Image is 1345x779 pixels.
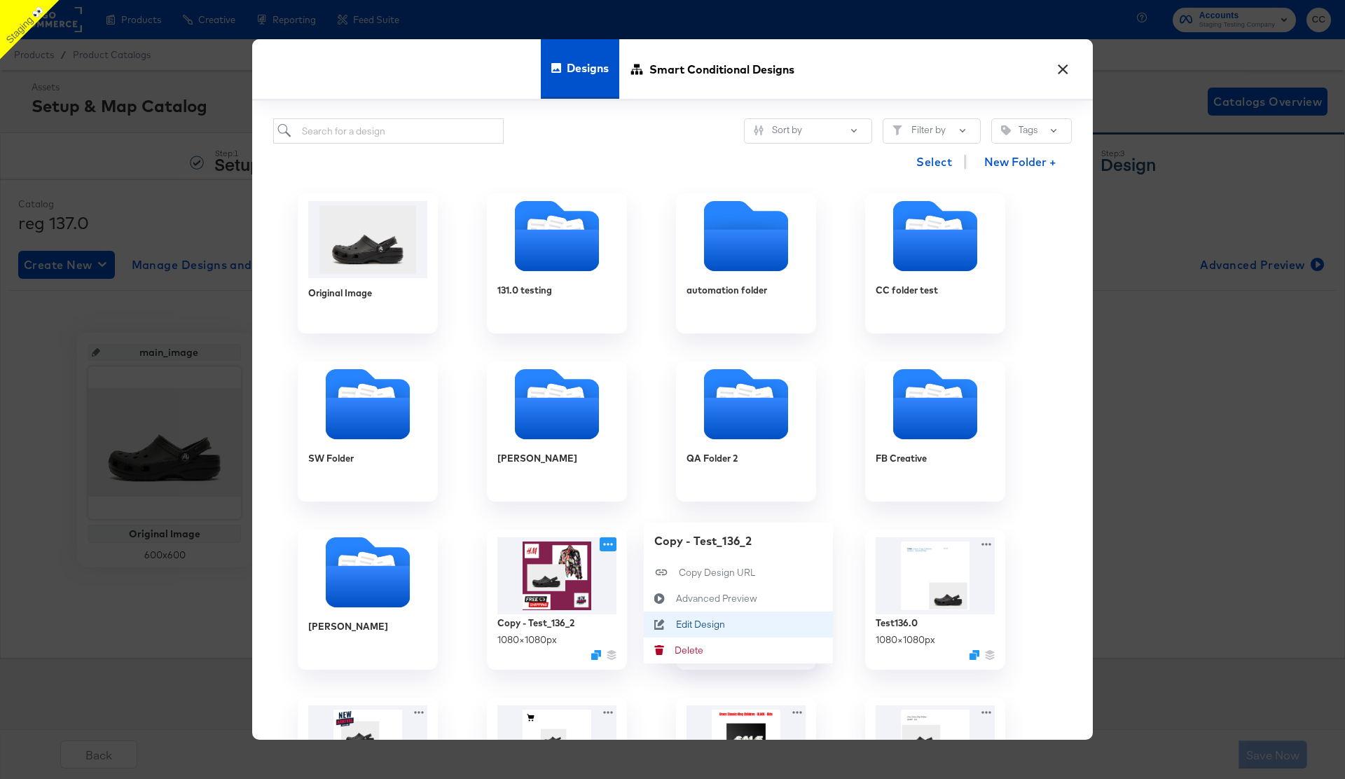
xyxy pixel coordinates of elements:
[497,633,557,647] div: 1080 × 1080 px
[649,38,794,99] span: Smart Conditional Designs
[676,618,725,631] div: Edit Design
[1001,125,1011,135] svg: Tag
[676,361,816,502] div: QA Folder 2
[676,369,816,439] svg: Folder
[676,193,816,333] div: automation folder
[916,152,952,172] span: Select
[876,284,938,297] div: CC folder test
[991,118,1072,144] button: TagTags
[865,361,1005,502] div: FB Creative
[644,560,833,586] button: Copy
[567,37,609,99] span: Designs
[497,452,577,465] div: [PERSON_NAME]
[298,369,438,439] svg: Folder
[298,537,438,607] svg: Folder
[676,201,816,271] svg: Empty folder
[644,645,675,655] svg: Delete
[892,125,902,135] svg: Filter
[644,565,679,579] svg: Copy
[675,644,703,657] div: Delete
[298,530,438,670] div: [PERSON_NAME]
[308,287,372,300] div: Original Image
[865,201,1005,271] svg: Folder
[876,537,995,614] img: _l5LmtN0t0fwsfLAz742mA.jpg
[654,533,822,549] div: Copy - Test_136_2
[865,530,1005,670] div: Test136.01080×1080pxDuplicate
[308,620,388,633] div: [PERSON_NAME]
[487,369,627,439] svg: Folder
[308,201,427,278] img: 16471925.jpg
[972,149,1068,176] button: New Folder +
[876,616,918,630] div: Test136.0
[883,118,981,144] button: FilterFilter by
[970,650,979,660] svg: Duplicate
[497,284,552,297] div: 131.0 testing
[308,452,354,465] div: SW Folder
[876,633,935,647] div: 1080 × 1080 px
[298,193,438,333] div: Original Image
[687,452,738,465] div: QA Folder 2
[497,616,574,630] div: Copy - Test_136_2
[876,452,927,465] div: FB Creative
[644,637,833,663] button: Delete
[273,118,504,144] input: Search for a design
[487,201,627,271] svg: Folder
[487,193,627,333] div: 131.0 testing
[754,125,764,135] svg: Sliders
[687,284,767,297] div: automation folder
[487,361,627,502] div: [PERSON_NAME]
[676,530,816,670] div: Test_136_21080×1080pxDuplicate
[676,592,757,605] div: Advanced Preview
[298,361,438,502] div: SW Folder
[497,537,616,614] img: UwkFC3egrvWpVsm1srBsBQ.jpg
[865,193,1005,333] div: CC folder test
[487,530,627,670] div: Copy - Test_136_21080×1080pxDuplicate
[744,118,872,144] button: SlidersSort by
[591,650,601,660] svg: Duplicate
[679,566,755,579] div: Copy Design URL
[911,148,958,176] button: Select
[1050,53,1075,78] button: ×
[865,369,1005,439] svg: Folder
